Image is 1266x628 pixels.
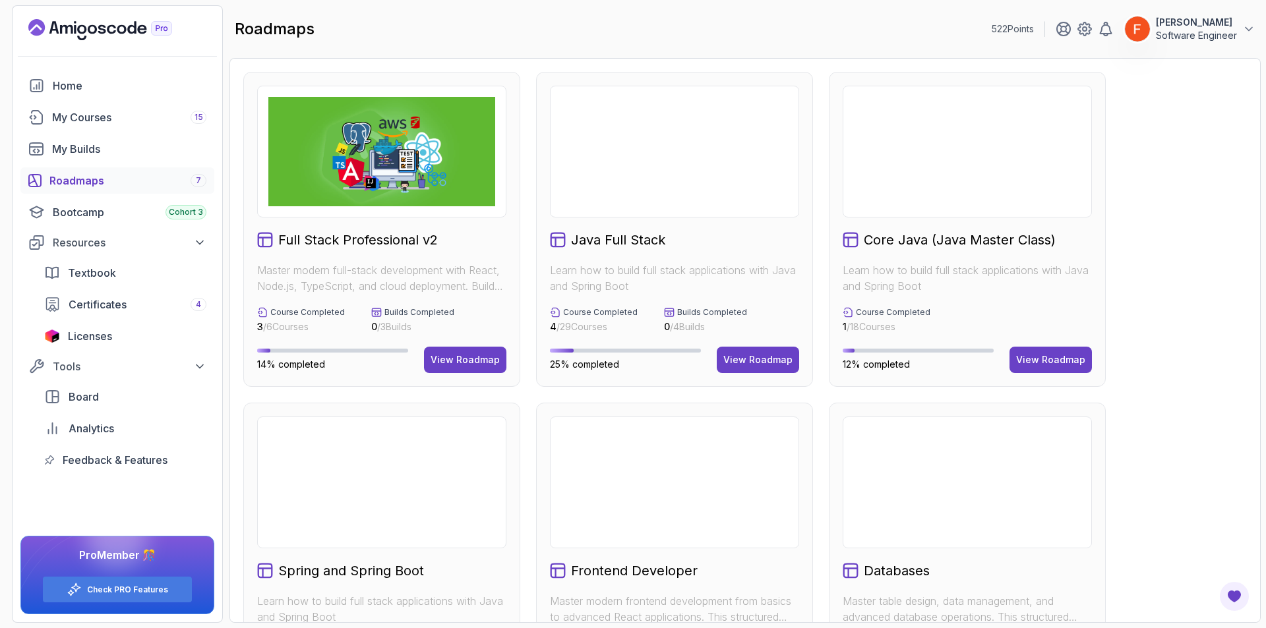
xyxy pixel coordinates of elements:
span: Board [69,389,99,405]
span: Certificates [69,297,127,312]
span: 4 [196,299,201,310]
a: builds [20,136,214,162]
h2: Frontend Developer [571,561,698,580]
p: Course Completed [856,307,930,318]
p: Course Completed [270,307,345,318]
h2: Spring and Spring Boot [278,561,424,580]
a: bootcamp [20,199,214,225]
button: Resources [20,231,214,254]
p: / 6 Courses [257,320,345,333]
span: 4 [550,321,557,332]
img: jetbrains icon [44,329,60,343]
h2: Core Java (Java Master Class) [864,231,1056,249]
div: Roadmaps [49,173,206,188]
div: My Courses [52,109,206,125]
a: Check PRO Features [87,585,168,595]
h2: Full Stack Professional v2 [278,231,438,249]
span: 15 [195,112,203,123]
span: Textbook [68,265,116,281]
p: Master modern frontend development from basics to advanced React applications. This structured le... [550,593,799,625]
div: Home [53,78,206,94]
h2: Databases [864,561,930,580]
a: textbook [36,260,214,286]
h2: Java Full Stack [571,231,665,249]
p: Learn how to build full stack applications with Java and Spring Boot [257,593,506,625]
a: analytics [36,415,214,442]
p: Master modern full-stack development with React, Node.js, TypeScript, and cloud deployment. Build... [257,262,506,294]
span: 12% completed [843,358,910,370]
a: roadmaps [20,167,214,194]
span: 14% completed [257,358,325,370]
button: Open Feedback Button [1219,581,1250,612]
span: 1 [843,321,847,332]
p: Builds Completed [677,307,747,318]
p: / 29 Courses [550,320,638,333]
h2: roadmaps [235,18,315,40]
span: 0 [371,321,377,332]
p: 522 Points [992,22,1034,36]
a: licenses [36,323,214,349]
img: user profile image [1125,16,1150,42]
div: View Roadmap [431,353,500,366]
div: Bootcamp [53,204,206,220]
p: Learn how to build full stack applications with Java and Spring Boot [550,262,799,294]
button: View Roadmap [424,347,506,373]
a: home [20,72,214,99]
p: Master table design, data management, and advanced database operations. This structured learning ... [843,593,1092,625]
div: My Builds [52,141,206,157]
div: Resources [53,235,206,250]
p: Course Completed [563,307,638,318]
div: View Roadmap [1016,353,1085,366]
button: Check PRO Features [42,576,193,603]
button: View Roadmap [717,347,799,373]
p: / 3 Builds [371,320,454,333]
span: 25% completed [550,358,619,370]
p: Learn how to build full stack applications with Java and Spring Boot [843,262,1092,294]
button: Tools [20,355,214,378]
button: user profile image[PERSON_NAME]Software Engineer [1124,16,1255,42]
span: Feedback & Features [63,452,167,468]
button: View Roadmap [1010,347,1092,373]
span: Analytics [69,420,114,436]
a: courses [20,104,214,130]
span: Cohort 3 [169,207,203,217]
span: 3 [257,321,263,332]
a: board [36,384,214,410]
span: 7 [196,175,201,186]
p: [PERSON_NAME] [1156,16,1237,29]
span: Licenses [68,328,112,344]
div: View Roadmap [723,353,793,366]
p: / 18 Courses [843,320,930,333]
p: / 4 Builds [664,320,747,333]
p: Builds Completed [384,307,454,318]
div: Tools [53,358,206,374]
span: 0 [664,321,670,332]
a: feedback [36,447,214,473]
a: certificates [36,291,214,318]
img: Full Stack Professional v2 [268,97,495,206]
p: Software Engineer [1156,29,1237,42]
a: Landing page [28,19,202,40]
